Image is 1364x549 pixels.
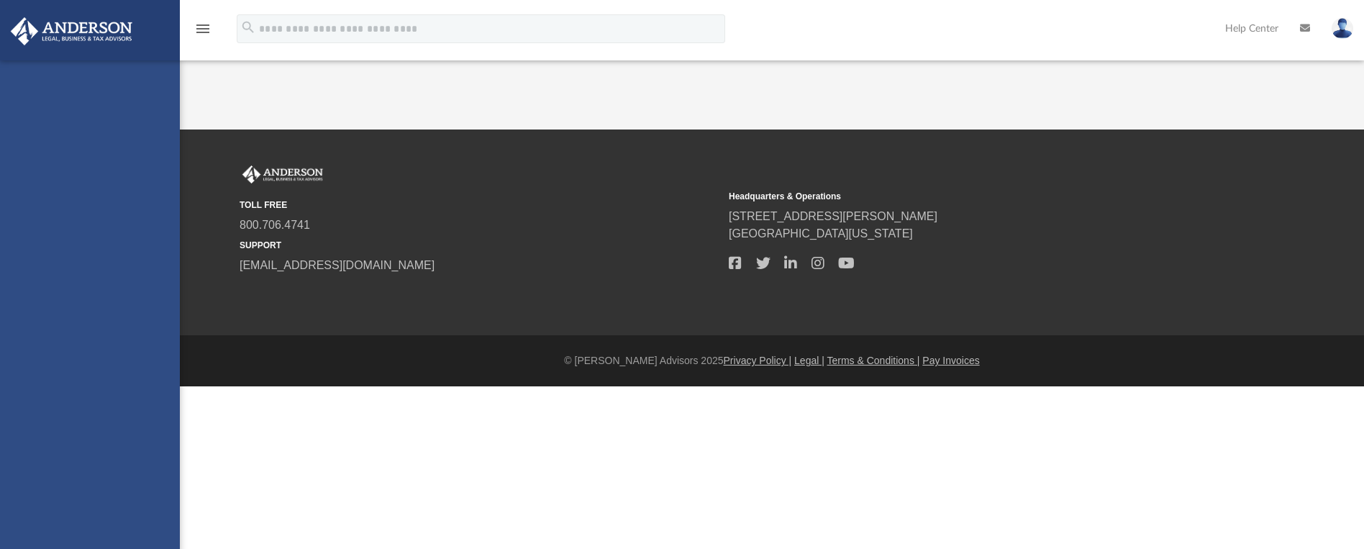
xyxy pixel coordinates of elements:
div: © [PERSON_NAME] Advisors 2025 [180,353,1364,368]
img: Anderson Advisors Platinum Portal [240,165,326,184]
a: [GEOGRAPHIC_DATA][US_STATE] [729,227,913,240]
small: Headquarters & Operations [729,190,1208,203]
img: Anderson Advisors Platinum Portal [6,17,137,45]
a: [EMAIL_ADDRESS][DOMAIN_NAME] [240,259,435,271]
img: User Pic [1332,18,1353,39]
i: menu [194,20,212,37]
i: search [240,19,256,35]
a: Pay Invoices [922,355,979,366]
small: SUPPORT [240,239,719,252]
a: Privacy Policy | [724,355,792,366]
a: [STREET_ADDRESS][PERSON_NAME] [729,210,937,222]
a: 800.706.4741 [240,219,310,231]
a: Legal | [794,355,824,366]
a: menu [194,27,212,37]
small: TOLL FREE [240,199,719,212]
a: Terms & Conditions | [827,355,920,366]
